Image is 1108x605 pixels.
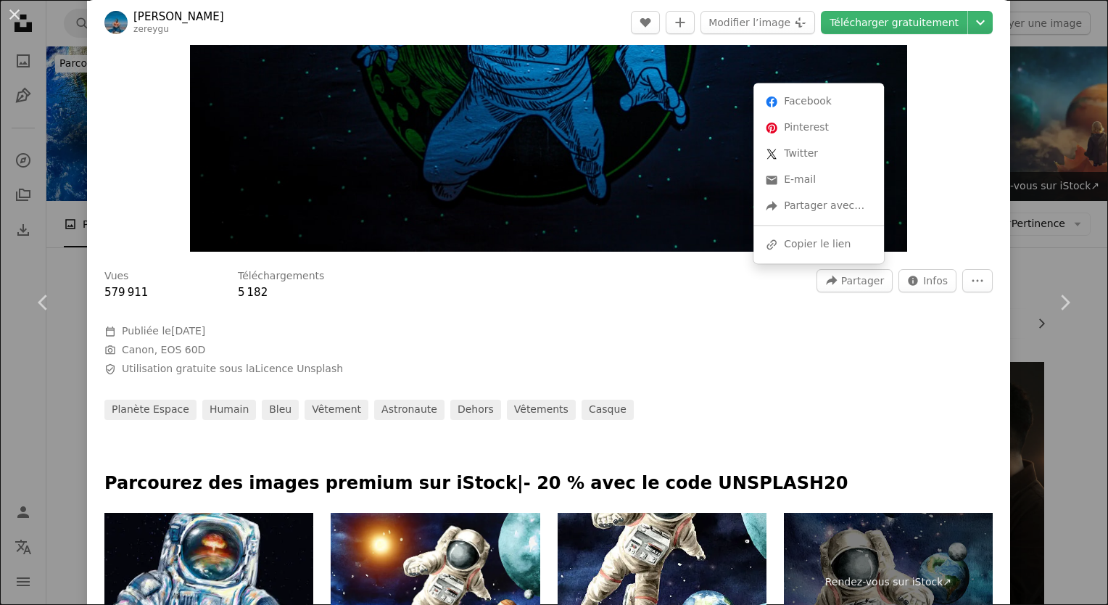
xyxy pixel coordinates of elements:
[759,115,878,141] a: Partagez-lePinterest
[816,269,893,292] button: Partager cette image
[759,167,878,193] a: Partager par mail
[759,141,878,167] a: Partagez-leTwitter
[759,89,878,115] a: Partagez-leFacebook
[753,83,884,263] div: Partager cette image
[759,193,878,219] div: Partager avec…
[759,231,878,258] div: Copier le lien
[841,270,884,292] span: Partager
